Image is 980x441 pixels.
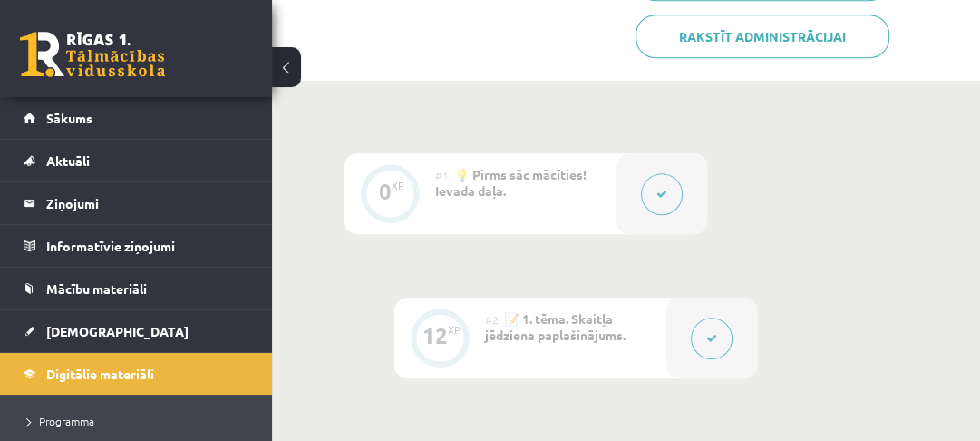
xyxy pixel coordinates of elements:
span: Mācību materiāli [46,280,147,297]
span: Sākums [46,110,92,126]
a: Rīgas 1. Tālmācības vidusskola [20,32,165,77]
div: 12 [422,328,448,344]
legend: Ziņojumi [46,182,249,224]
legend: Informatīvie ziņojumi [46,225,249,267]
a: Informatīvie ziņojumi [24,225,249,267]
span: Digitālie materiāli [46,366,154,382]
div: XP [392,181,404,191]
span: Programma [27,414,94,428]
div: 0 [379,183,392,200]
a: Mācību materiāli [24,268,249,309]
div: XP [448,325,461,335]
a: Aktuāli [24,140,249,181]
a: Ziņojumi [24,182,249,224]
a: Programma [27,413,254,429]
span: Aktuāli [46,152,90,169]
a: Digitālie materiāli [24,353,249,395]
span: #2 [485,312,499,327]
span: 📝 1. tēma. Skaitļa jēdziena paplašinājums. [485,310,626,343]
a: [DEMOGRAPHIC_DATA] [24,310,249,352]
span: 💡 Pirms sāc mācīties! Ievada daļa. [435,166,587,199]
a: Rakstīt administrācijai [636,15,889,58]
span: #1 [435,168,449,182]
a: Sākums [24,97,249,139]
span: [DEMOGRAPHIC_DATA] [46,323,189,339]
